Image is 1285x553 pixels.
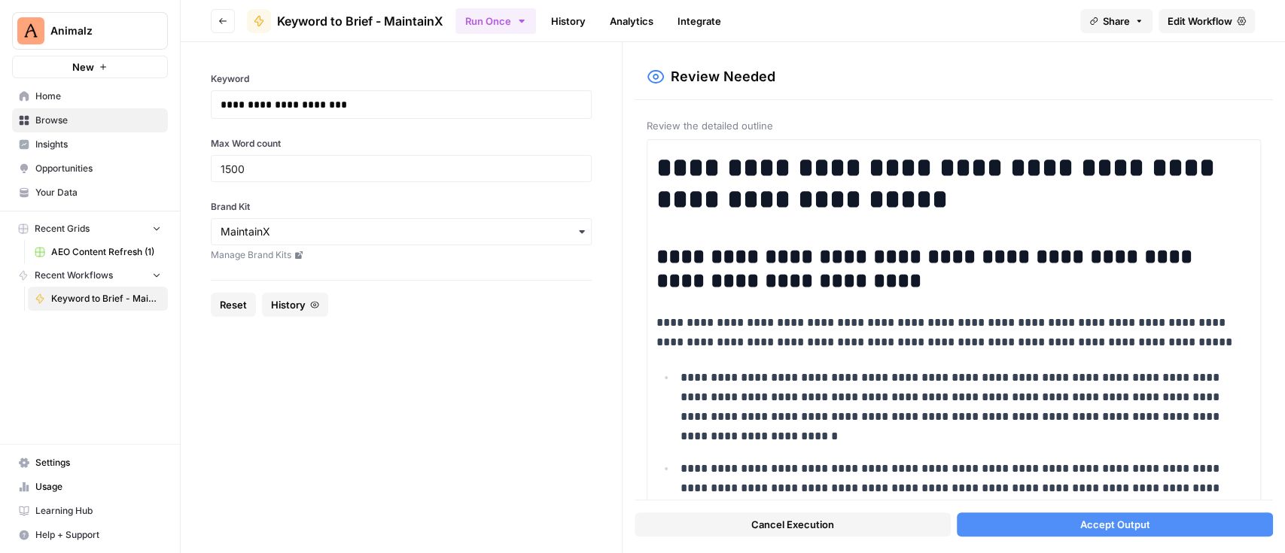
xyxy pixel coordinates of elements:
[635,512,951,536] button: Cancel Execution
[247,9,443,33] a: Keyword to Brief - MaintainX
[1168,14,1232,29] span: Edit Workflow
[28,287,168,311] a: Keyword to Brief - MaintainX
[17,17,44,44] img: Animalz Logo
[12,264,168,287] button: Recent Workflows
[35,162,161,175] span: Opportunities
[35,504,161,518] span: Learning Hub
[12,108,168,132] a: Browse
[35,480,161,494] span: Usage
[12,475,168,499] a: Usage
[12,181,168,205] a: Your Data
[1159,9,1255,33] a: Edit Workflow
[671,66,775,87] h2: Review Needed
[35,269,113,282] span: Recent Workflows
[220,297,247,312] span: Reset
[35,222,90,235] span: Recent Grids
[12,84,168,108] a: Home
[35,114,161,127] span: Browse
[35,138,161,151] span: Insights
[1080,9,1153,33] button: Share
[262,293,328,317] button: History
[28,240,168,264] a: AEO Content Refresh (1)
[35,528,161,542] span: Help + Support
[221,224,582,239] input: MaintainX
[542,9,595,33] a: History
[12,56,168,78] button: New
[12,523,168,547] button: Help + Support
[12,499,168,523] a: Learning Hub
[211,293,256,317] button: Reset
[35,186,161,199] span: Your Data
[12,12,168,50] button: Workspace: Animalz
[50,23,142,38] span: Animalz
[211,72,592,86] label: Keyword
[271,297,306,312] span: History
[751,517,834,532] span: Cancel Execution
[12,451,168,475] a: Settings
[35,456,161,469] span: Settings
[12,156,168,181] a: Opportunities
[12,132,168,156] a: Insights
[211,248,592,262] a: Manage Brand Kits
[455,8,536,34] button: Run Once
[1103,14,1130,29] span: Share
[51,292,161,305] span: Keyword to Brief - MaintainX
[211,137,592,150] label: Max Word count
[668,9,730,33] a: Integrate
[211,200,592,214] label: Brand Kit
[601,9,662,33] a: Analytics
[647,118,1261,133] span: Review the detailed outline
[277,12,443,30] span: Keyword to Brief - MaintainX
[957,512,1273,536] button: Accept Output
[35,90,161,103] span: Home
[72,59,94,74] span: New
[12,217,168,240] button: Recent Grids
[1079,517,1149,532] span: Accept Output
[51,245,161,259] span: AEO Content Refresh (1)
